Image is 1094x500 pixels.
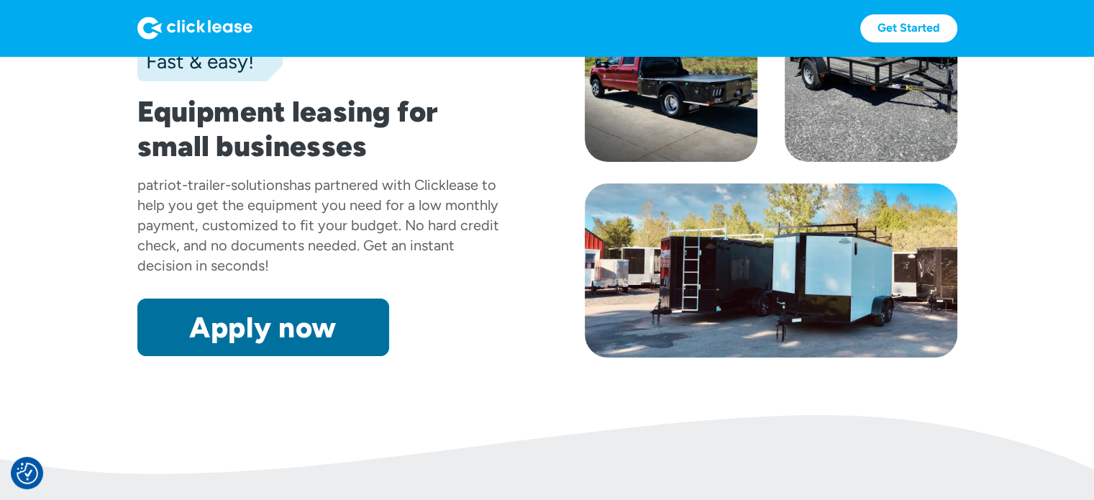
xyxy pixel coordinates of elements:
[17,463,38,484] img: Revisit consent button
[137,94,510,163] h1: Equipment leasing for small businesses
[137,176,289,194] div: patriot-trailer-solutions
[137,17,252,40] img: Logo
[860,14,957,42] a: Get Started
[137,299,389,356] a: Apply now
[137,47,254,76] div: Fast & easy!
[17,463,38,484] button: Consent Preferences
[137,176,499,274] div: has partnered with Clicklease to help you get the equipment you need for a low monthly payment, c...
